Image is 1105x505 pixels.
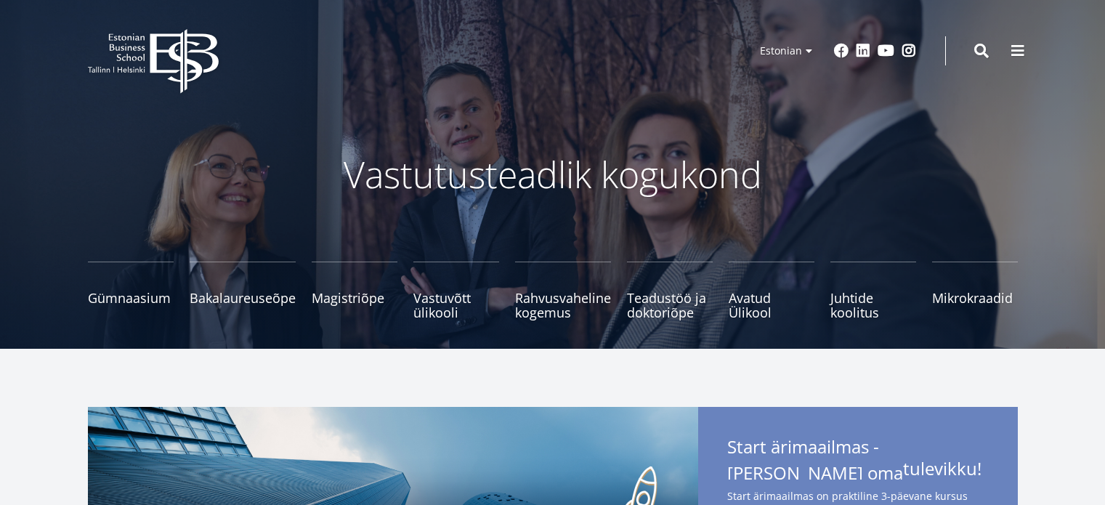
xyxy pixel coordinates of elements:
span: Magistriõpe [312,291,397,305]
span: Bakalaureuseõpe [190,291,296,305]
a: Magistriõpe [312,262,397,320]
a: Avatud Ülikool [729,262,814,320]
a: Rahvusvaheline kogemus [515,262,611,320]
a: Linkedin [856,44,870,58]
a: Facebook [834,44,849,58]
a: Bakalaureuseõpe [190,262,296,320]
span: Start ärimaailmas - [PERSON_NAME] oma [727,436,989,484]
a: Teadustöö ja doktoriõpe [627,262,713,320]
span: Gümnaasium [88,291,174,305]
a: Youtube [878,44,894,58]
span: tulevikku! [903,458,981,480]
span: Teadustöö ja doktoriõpe [627,291,713,320]
span: Rahvusvaheline kogemus [515,291,611,320]
span: Vastuvõtt ülikooli [413,291,499,320]
span: Avatud Ülikool [729,291,814,320]
a: Vastuvõtt ülikooli [413,262,499,320]
span: Mikrokraadid [932,291,1018,305]
a: Gümnaasium [88,262,174,320]
p: Vastutusteadlik kogukond [168,153,938,196]
span: Juhtide koolitus [830,291,916,320]
a: Juhtide koolitus [830,262,916,320]
a: Mikrokraadid [932,262,1018,320]
a: Instagram [902,44,916,58]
